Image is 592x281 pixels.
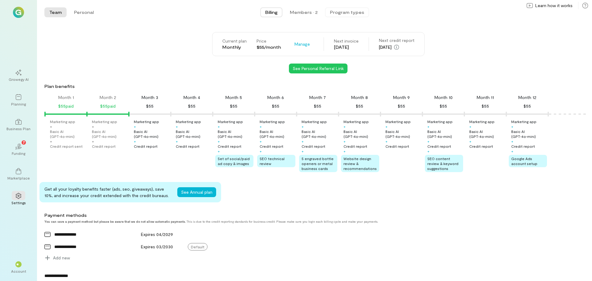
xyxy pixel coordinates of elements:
div: Marketplace [7,176,30,180]
button: Personal [69,7,99,17]
button: See Annual plan [177,187,216,197]
span: 7 [23,139,25,145]
div: $55 [356,102,363,110]
div: Month 11 [477,94,494,101]
div: Marketing app [427,119,453,124]
div: Month 9 [393,94,410,101]
div: Credit report [511,144,535,149]
span: Add new [53,255,70,261]
div: Account [11,269,26,274]
div: Credit report [385,144,409,149]
div: Basic AI (GPT‑4o‑mini) [385,129,421,139]
button: Program types [325,7,369,17]
div: Marketing app [218,119,243,124]
div: + [260,149,262,154]
div: Basic AI (GPT‑4o‑mini) [343,129,379,139]
div: + [385,139,388,144]
span: Default [188,243,208,250]
div: Marketing app [469,119,495,124]
div: Marketing app [302,119,327,124]
div: Credit report [176,144,199,149]
div: + [427,139,430,144]
a: Marketplace [7,163,30,185]
div: Marketing app [260,119,285,124]
div: Next credit report [379,37,414,43]
div: Marketing app [92,119,117,124]
div: This is due to the credit reporting standards for business credit. Please make sure you login eac... [44,220,535,223]
span: Website design review & recommendations [343,156,377,171]
div: [DATE] [334,44,359,50]
div: + [302,124,304,129]
div: Month 8 [351,94,368,101]
div: Credit report sent [50,144,83,149]
div: + [427,149,430,154]
div: Basic AI (GPT‑4o‑mini) [218,129,253,139]
div: Credit report [427,144,451,149]
div: Plan benefits [44,83,590,89]
div: Price [257,38,281,44]
div: $55 [524,102,531,110]
div: Credit report [218,144,241,149]
div: $55 [230,102,237,110]
button: Manage [291,39,314,49]
div: Basic AI (GPT‑4o‑mini) [469,129,505,139]
strong: You can save a payment method but please be aware that we do not allow automatic payments. [44,220,186,223]
div: + [176,124,178,129]
div: + [134,124,136,129]
div: + [427,124,430,129]
div: $55 [398,102,405,110]
div: Marketing app [50,119,75,124]
div: Credit report [343,144,367,149]
div: Credit report [469,144,493,149]
span: Learn how it works [535,2,573,9]
span: Google Ads account setup [511,156,537,166]
div: Members · 2 [290,9,318,15]
div: + [218,139,220,144]
div: Month 1 [58,94,74,101]
div: Marketing app [134,119,159,124]
div: Marketing app [343,119,369,124]
div: Credit report [92,144,116,149]
div: Basic AI (GPT‑4o‑mini) [260,129,295,139]
button: Team [44,7,67,17]
div: + [92,139,94,144]
div: Month 2 [100,94,116,101]
div: + [218,149,220,154]
div: + [302,149,304,154]
div: Month 7 [309,94,326,101]
div: $55 paid [100,102,116,110]
div: $55 [272,102,279,110]
div: + [343,149,346,154]
div: $55 paid [58,102,74,110]
div: Month 3 [142,94,158,101]
div: Marketing app [385,119,411,124]
div: Monthly [222,44,247,50]
div: + [50,124,52,129]
div: Funding [12,151,25,156]
div: $55 [314,102,321,110]
button: See Personal Referral Link [289,64,347,73]
div: $55 [188,102,195,110]
div: + [260,124,262,129]
div: Get all your loyalty benefits faster (ads, seo, giveaways), save 10%, and increase your credit ex... [44,186,172,199]
div: Month 5 [225,94,242,101]
div: Marketing app [511,119,536,124]
span: Expires 03/2030 [141,244,173,249]
div: $55/month [257,44,281,50]
div: Payment methods [44,212,535,218]
span: Expires 04/2029 [141,232,173,237]
div: Credit report [260,144,283,149]
div: Basic AI (GPT‑4o‑mini) [511,129,547,139]
div: Basic AI (GPT‑4o‑mini) [92,129,128,139]
div: Credit report [134,144,158,149]
a: Business Plan [7,114,30,136]
span: Set of social/paid ad copy & images [218,156,250,166]
div: $55 [440,102,447,110]
div: Current plan [222,38,247,44]
div: + [134,139,136,144]
div: + [50,139,52,144]
span: Manage [294,41,310,47]
button: Billing [260,7,282,17]
div: Next invoice [334,38,359,44]
div: + [469,139,471,144]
